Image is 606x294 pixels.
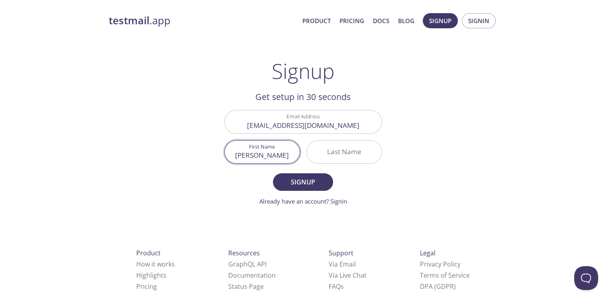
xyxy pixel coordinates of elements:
[136,271,167,280] a: Highlights
[329,249,353,257] span: Support
[329,282,344,291] a: FAQ
[224,90,382,104] h2: Get setup in 30 seconds
[136,249,161,257] span: Product
[462,13,496,28] button: Signin
[136,282,157,291] a: Pricing
[574,266,598,290] iframe: Help Scout Beacon - Open
[228,282,264,291] a: Status Page
[420,282,456,291] a: DPA (GDPR)
[272,59,335,83] h1: Signup
[109,14,149,27] strong: testmail
[373,16,389,26] a: Docs
[468,16,489,26] span: Signin
[273,173,333,191] button: Signup
[302,16,331,26] a: Product
[259,197,347,205] a: Already have an account? Signin
[420,271,470,280] a: Terms of Service
[228,271,276,280] a: Documentation
[282,176,324,188] span: Signup
[109,14,296,27] a: testmail.app
[228,249,260,257] span: Resources
[339,16,364,26] a: Pricing
[341,282,344,291] span: s
[329,260,356,269] a: Via Email
[136,260,175,269] a: How it works
[429,16,451,26] span: Signup
[423,13,458,28] button: Signup
[329,271,367,280] a: Via Live Chat
[420,260,461,269] a: Privacy Policy
[398,16,414,26] a: Blog
[228,260,267,269] a: GraphQL API
[420,249,435,257] span: Legal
